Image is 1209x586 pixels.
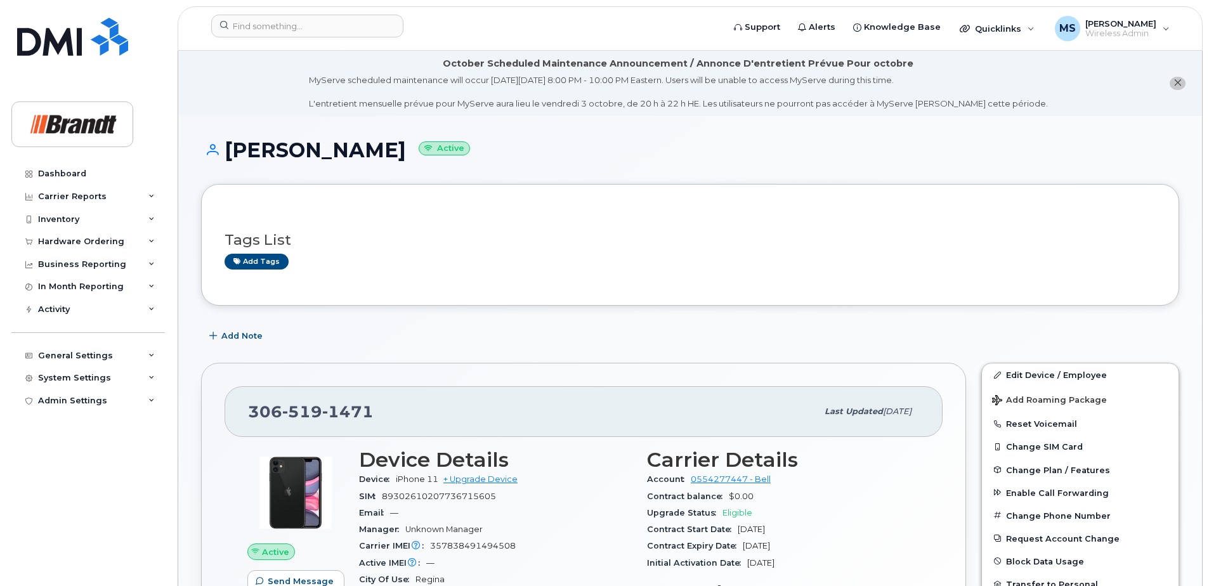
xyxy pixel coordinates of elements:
span: Manager [359,524,405,534]
span: Upgrade Status [647,508,722,518]
span: 1471 [322,402,374,421]
button: Add Roaming Package [982,386,1179,412]
span: Active IMEI [359,558,426,568]
span: Eligible [722,508,752,518]
button: Change Plan / Features [982,459,1179,481]
a: + Upgrade Device [443,474,518,484]
span: SIM [359,492,382,501]
span: — [390,508,398,518]
button: Change Phone Number [982,504,1179,527]
button: Enable Call Forwarding [982,481,1179,504]
img: iPhone_11.jpg [258,455,334,531]
span: 89302610207736715605 [382,492,496,501]
span: Add Note [221,330,263,342]
button: Reset Voicemail [982,412,1179,435]
a: Edit Device / Employee [982,363,1179,386]
span: City Of Use [359,575,415,584]
a: 0554277447 - Bell [691,474,771,484]
span: Contract balance [647,492,729,501]
h3: Carrier Details [647,448,920,471]
span: Carrier IMEI [359,541,430,550]
span: Contract Expiry Date [647,541,743,550]
button: Change SIM Card [982,435,1179,458]
span: Email [359,508,390,518]
span: [DATE] [743,541,770,550]
span: [DATE] [738,524,765,534]
button: Block Data Usage [982,550,1179,573]
span: 306 [248,402,374,421]
span: Initial Activation Date [647,558,747,568]
h3: Device Details [359,448,632,471]
span: 357838491494508 [430,541,516,550]
span: Regina [415,575,445,584]
button: close notification [1170,77,1186,90]
span: Contract Start Date [647,524,738,534]
span: iPhone 11 [396,474,438,484]
small: Active [419,141,470,156]
span: $0.00 [729,492,754,501]
span: Account [647,474,691,484]
span: Last updated [825,407,883,416]
span: Active [262,546,289,558]
button: Request Account Change [982,527,1179,550]
span: — [426,558,435,568]
div: MyServe scheduled maintenance will occur [DATE][DATE] 8:00 PM - 10:00 PM Eastern. Users will be u... [309,74,1048,110]
span: [DATE] [747,558,774,568]
a: Add tags [225,254,289,270]
span: Add Roaming Package [992,395,1107,407]
h1: [PERSON_NAME] [201,139,1179,161]
span: [DATE] [883,407,912,416]
span: Enable Call Forwarding [1006,488,1109,497]
button: Add Note [201,325,273,348]
span: Change Plan / Features [1006,465,1110,474]
span: Unknown Manager [405,524,483,534]
div: October Scheduled Maintenance Announcement / Annonce D'entretient Prévue Pour octobre [443,57,913,70]
h3: Tags List [225,232,1156,248]
span: 519 [282,402,322,421]
span: Device [359,474,396,484]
